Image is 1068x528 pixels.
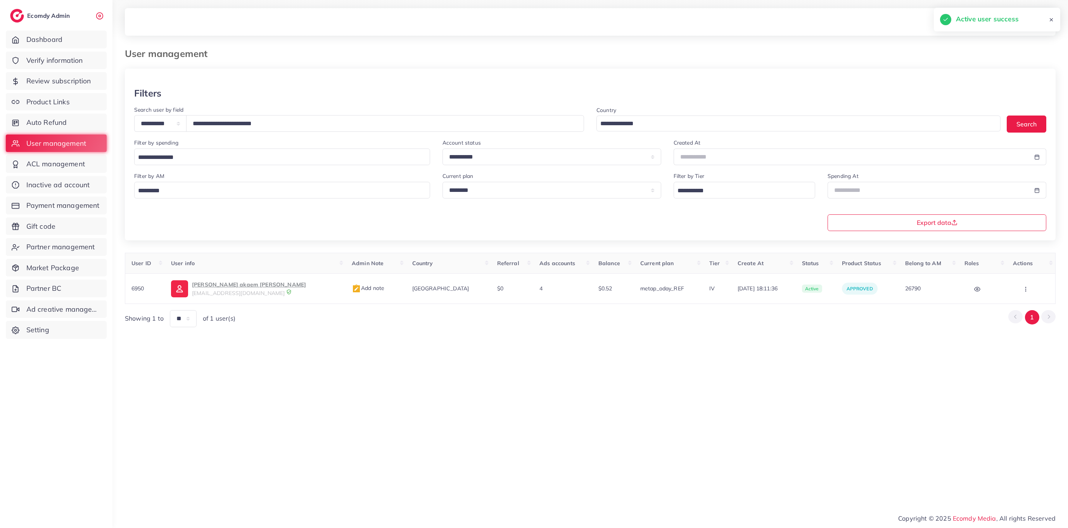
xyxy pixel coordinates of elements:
[6,300,107,318] a: Ad creative management
[497,285,503,292] span: $0
[674,139,701,147] label: Created At
[738,260,764,267] span: Create At
[917,219,957,226] span: Export data
[26,35,62,45] span: Dashboard
[905,285,921,292] span: 26790
[26,159,85,169] span: ACL management
[953,514,996,522] a: Ecomdy Media
[412,260,433,267] span: Country
[352,285,384,292] span: Add note
[412,285,469,292] span: [GEOGRAPHIC_DATA]
[674,172,704,180] label: Filter by Tier
[26,263,79,273] span: Market Package
[134,148,430,165] div: Search for option
[802,260,819,267] span: Status
[6,135,107,152] a: User management
[6,259,107,277] a: Market Package
[709,260,720,267] span: Tier
[674,182,815,198] div: Search for option
[192,280,306,289] p: [PERSON_NAME] akaem [PERSON_NAME]
[27,12,72,19] h2: Ecomdy Admin
[192,290,285,297] span: [EMAIL_ADDRESS][DOMAIN_NAME]
[442,139,481,147] label: Account status
[134,88,161,99] h3: Filters
[6,155,107,173] a: ACL management
[905,260,941,267] span: Belong to AM
[6,114,107,131] a: Auto Refund
[539,260,575,267] span: Ads accounts
[6,52,107,69] a: Verify information
[802,285,822,293] span: active
[6,280,107,297] a: Partner BC
[6,176,107,194] a: Inactive ad account
[10,9,72,22] a: logoEcomdy Admin
[26,117,67,128] span: Auto Refund
[6,197,107,214] a: Payment management
[26,325,49,335] span: Setting
[286,289,292,295] img: 9CAL8B2pu8EFxCJHYAAAAldEVYdGRhdGU6Y3JlYXRlADIwMjItMTItMDlUMDQ6NTg6MzkrMDA6MDBXSlgLAAAAJXRFWHRkYXR...
[171,260,195,267] span: User info
[956,14,1019,24] h5: Active user success
[598,285,612,292] span: $0.52
[26,180,90,190] span: Inactive ad account
[6,321,107,339] a: Setting
[125,48,214,59] h3: User management
[596,106,616,114] label: Country
[539,285,543,292] span: 4
[1007,116,1046,132] button: Search
[26,97,70,107] span: Product Links
[6,93,107,111] a: Product Links
[442,172,474,180] label: Current plan
[640,285,684,292] span: metap_oday_REF
[171,280,339,297] a: [PERSON_NAME] akaem [PERSON_NAME][EMAIL_ADDRESS][DOMAIN_NAME]
[738,285,790,292] span: [DATE] 18:11:36
[135,152,420,164] input: Search for option
[26,283,62,293] span: Partner BC
[1013,260,1033,267] span: Actions
[1008,310,1056,324] ul: Pagination
[134,172,164,180] label: Filter by AM
[134,182,430,198] div: Search for option
[6,238,107,256] a: Partner management
[26,138,86,148] span: User management
[828,214,1046,231] button: Export data
[497,260,519,267] span: Referral
[26,304,101,314] span: Ad creative management
[640,260,674,267] span: Current plan
[10,9,24,22] img: logo
[847,286,873,292] span: approved
[171,280,188,297] img: ic-user-info.36bf1079.svg
[6,31,107,48] a: Dashboard
[131,260,151,267] span: User ID
[125,314,164,323] span: Showing 1 to
[203,314,235,323] span: of 1 user(s)
[134,139,178,147] label: Filter by spending
[598,260,620,267] span: Balance
[675,185,805,197] input: Search for option
[842,260,881,267] span: Product Status
[131,285,144,292] span: 6950
[26,76,91,86] span: Review subscription
[352,260,384,267] span: Admin Note
[135,185,420,197] input: Search for option
[134,106,183,114] label: Search user by field
[352,284,361,293] img: admin_note.cdd0b510.svg
[26,55,83,66] span: Verify information
[709,285,715,292] span: IV
[26,200,100,211] span: Payment management
[898,514,1056,523] span: Copyright © 2025
[6,217,107,235] a: Gift code
[1025,310,1039,324] button: Go to page 1
[964,260,979,267] span: Roles
[598,118,990,130] input: Search for option
[828,172,859,180] label: Spending At
[596,116,1001,131] div: Search for option
[26,242,95,252] span: Partner management
[26,221,55,231] span: Gift code
[6,72,107,90] a: Review subscription
[996,514,1056,523] span: , All rights Reserved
